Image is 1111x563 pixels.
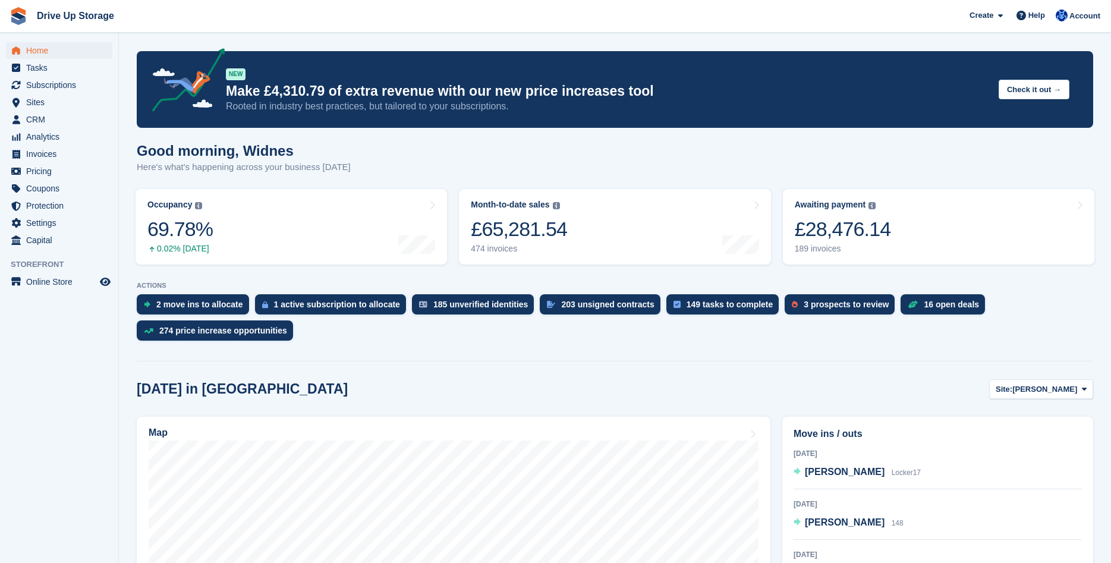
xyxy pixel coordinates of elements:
a: Preview store [98,275,112,289]
div: 203 unsigned contracts [561,300,654,309]
div: [DATE] [794,448,1082,459]
button: Site: [PERSON_NAME] [989,379,1093,399]
div: 1 active subscription to allocate [274,300,400,309]
h2: Map [149,427,168,438]
img: contract_signature_icon-13c848040528278c33f63329250d36e43548de30e8caae1d1a13099fd9432cc5.svg [547,301,555,308]
img: icon-info-grey-7440780725fd019a000dd9b08b2336e03edf1995a4989e88bcd33f0948082b44.svg [195,202,202,209]
span: Site: [996,383,1012,395]
div: 0.02% [DATE] [147,244,213,254]
a: [PERSON_NAME] 148 [794,515,904,531]
h2: [DATE] in [GEOGRAPHIC_DATA] [137,381,348,397]
div: 189 invoices [795,244,891,254]
div: £28,476.14 [795,217,891,241]
img: stora-icon-8386f47178a22dfd0bd8f6a31ec36ba5ce8667c1dd55bd0f319d3a0aa187defe.svg [10,7,27,25]
a: menu [6,128,112,145]
div: 16 open deals [924,300,979,309]
span: Help [1028,10,1045,21]
img: prospect-51fa495bee0391a8d652442698ab0144808aea92771e9ea1ae160a38d050c398.svg [792,301,798,308]
img: icon-info-grey-7440780725fd019a000dd9b08b2336e03edf1995a4989e88bcd33f0948082b44.svg [868,202,876,209]
span: Invoices [26,146,97,162]
a: 3 prospects to review [785,294,901,320]
h2: Move ins / outs [794,427,1082,441]
div: 69.78% [147,217,213,241]
div: Occupancy [147,200,192,210]
span: Create [970,10,993,21]
p: ACTIONS [137,282,1093,290]
span: 148 [892,519,904,527]
p: Make £4,310.79 of extra revenue with our new price increases tool [226,83,989,100]
span: Capital [26,232,97,249]
img: icon-info-grey-7440780725fd019a000dd9b08b2336e03edf1995a4989e88bcd33f0948082b44.svg [553,202,560,209]
a: menu [6,94,112,111]
img: price-adjustments-announcement-icon-8257ccfd72463d97f412b2fc003d46551f7dbcb40ab6d574587a9cd5c0d94... [142,48,225,116]
span: Subscriptions [26,77,97,93]
span: [PERSON_NAME] [1012,383,1077,395]
a: 2 move ins to allocate [137,294,255,320]
a: 16 open deals [901,294,991,320]
a: menu [6,273,112,290]
a: menu [6,232,112,249]
img: move_ins_to_allocate_icon-fdf77a2bb77ea45bf5b3d319d69a93e2d87916cf1d5bf7949dd705db3b84f3ca.svg [144,301,150,308]
img: verify_identity-adf6edd0f0f0b5bbfe63781bf79b02c33cf7c696d77639b501bdc392416b5a36.svg [419,301,427,308]
img: price_increase_opportunities-93ffe204e8149a01c8c9dc8f82e8f89637d9d84a8eef4429ea346261dce0b2c0.svg [144,328,153,334]
a: menu [6,197,112,214]
a: menu [6,42,112,59]
a: Drive Up Storage [32,6,119,26]
p: Here's what's happening across your business [DATE] [137,161,351,174]
div: 474 invoices [471,244,567,254]
div: [DATE] [794,549,1082,560]
span: Home [26,42,97,59]
span: CRM [26,111,97,128]
img: task-75834270c22a3079a89374b754ae025e5fb1db73e45f91037f5363f120a921f8.svg [673,301,681,308]
a: 274 price increase opportunities [137,320,299,347]
a: Awaiting payment £28,476.14 189 invoices [783,189,1094,265]
span: Pricing [26,163,97,180]
a: menu [6,146,112,162]
p: Rooted in industry best practices, but tailored to your subscriptions. [226,100,989,113]
a: 149 tasks to complete [666,294,785,320]
a: 203 unsigned contracts [540,294,666,320]
div: [DATE] [794,499,1082,509]
span: Sites [26,94,97,111]
a: [PERSON_NAME] Locker17 [794,465,921,480]
span: Account [1069,10,1100,22]
a: menu [6,59,112,76]
span: Online Store [26,273,97,290]
div: 185 unverified identities [433,300,528,309]
div: 149 tasks to complete [687,300,773,309]
h1: Good morning, Widnes [137,143,351,159]
span: Settings [26,215,97,231]
a: Month-to-date sales £65,281.54 474 invoices [459,189,770,265]
span: [PERSON_NAME] [805,467,885,477]
div: NEW [226,68,246,80]
span: Locker17 [892,468,921,477]
a: 185 unverified identities [412,294,540,320]
span: Tasks [26,59,97,76]
a: menu [6,111,112,128]
div: 2 move ins to allocate [156,300,243,309]
button: Check it out → [999,80,1069,99]
span: [PERSON_NAME] [805,517,885,527]
img: active_subscription_to_allocate_icon-d502201f5373d7db506a760aba3b589e785aa758c864c3986d89f69b8ff3... [262,301,268,309]
div: Month-to-date sales [471,200,549,210]
a: menu [6,215,112,231]
span: Protection [26,197,97,214]
img: deal-1b604bf984904fb50ccaf53a9ad4b4a5d6e5aea283cecdc64d6e3604feb123c2.svg [908,300,918,309]
div: 3 prospects to review [804,300,889,309]
a: 1 active subscription to allocate [255,294,412,320]
span: Storefront [11,259,118,271]
a: menu [6,180,112,197]
a: menu [6,77,112,93]
span: Coupons [26,180,97,197]
div: Awaiting payment [795,200,866,210]
div: 274 price increase opportunities [159,326,287,335]
a: Occupancy 69.78% 0.02% [DATE] [136,189,447,265]
img: Widnes Team [1056,10,1068,21]
span: Analytics [26,128,97,145]
div: £65,281.54 [471,217,567,241]
a: menu [6,163,112,180]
